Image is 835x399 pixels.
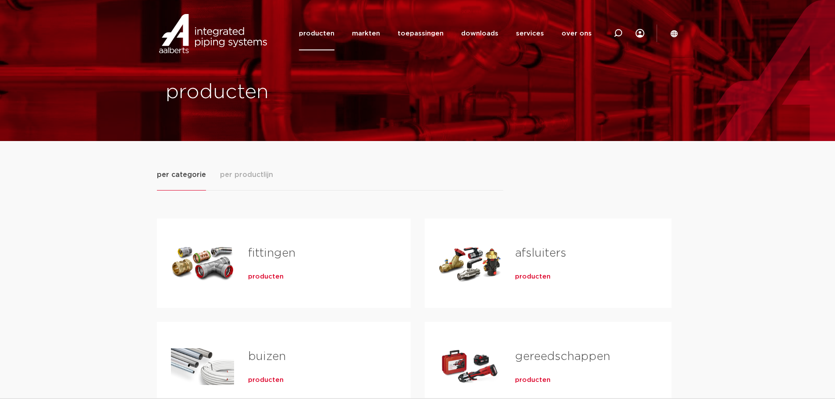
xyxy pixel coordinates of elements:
a: markten [352,17,380,50]
a: over ons [561,17,592,50]
a: gereedschappen [515,351,610,362]
h1: producten [166,78,413,106]
span: per categorie [157,169,206,180]
a: buizen [248,351,286,362]
a: toepassingen [398,17,444,50]
a: producten [515,376,551,385]
a: services [516,17,544,50]
a: producten [299,17,334,50]
a: producten [515,272,551,281]
a: afsluiters [515,247,566,259]
a: fittingen [248,247,295,259]
a: producten [248,272,284,281]
nav: Menu [299,17,592,50]
a: producten [248,376,284,385]
span: per productlijn [220,169,273,180]
a: downloads [461,17,498,50]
